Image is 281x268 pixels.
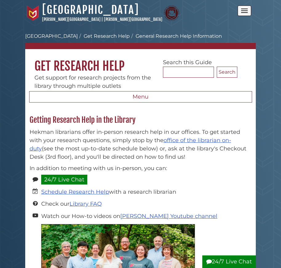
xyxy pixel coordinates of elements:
img: Calvin Theological Seminary [164,6,179,21]
button: Menu [29,91,252,103]
li: Watch our How-to videos on [41,212,251,220]
p: In addition to meeting with us in-person, you can: [30,164,252,173]
li: Check our [41,200,251,208]
a: [PERSON_NAME][GEOGRAPHIC_DATA] [42,17,101,22]
a: [PERSON_NAME] Youtube channel [120,213,217,219]
h2: Getting Research Help in the Library [26,115,255,125]
a: [GEOGRAPHIC_DATA] [42,3,139,17]
span: Get support for research projects from the library through multiple outlets [34,74,151,89]
li: with a research librarian [41,188,251,196]
button: Search [217,67,237,78]
a: Schedule Research Help [41,188,109,195]
button: 24/7 Live Chat [202,255,256,268]
p: Hekman librarians offer in-person research help in our offices. To get started with your research... [30,128,252,161]
nav: breadcrumb [25,33,256,49]
a: Library FAQ [69,200,102,207]
a: Get Research Help [84,33,130,39]
button: Open the menu [238,6,251,16]
h1: Get Research Help [25,49,256,74]
li: General Research Help Information [130,33,222,40]
img: Calvin University [25,6,41,21]
a: [PERSON_NAME][GEOGRAPHIC_DATA] [104,17,162,22]
a: [GEOGRAPHIC_DATA] [25,33,78,39]
span: | [101,17,103,22]
a: 24/7 Live Chat [41,175,87,184]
